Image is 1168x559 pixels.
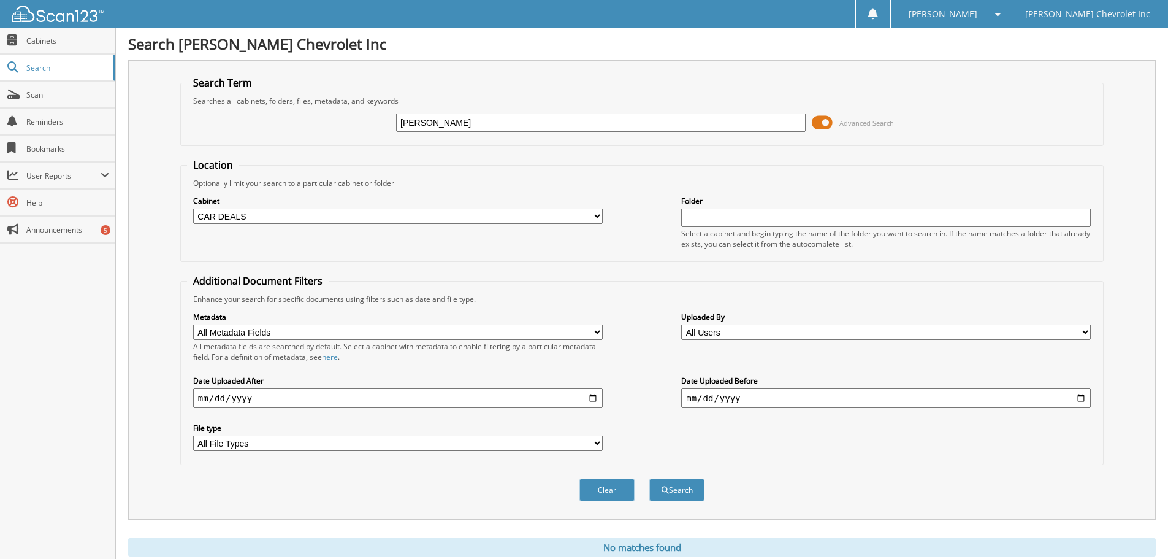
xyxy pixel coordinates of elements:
span: Cabinets [26,36,109,46]
span: Help [26,198,109,208]
label: File type [193,423,603,433]
div: Optionally limit your search to a particular cabinet or folder [187,178,1097,188]
div: No matches found [128,538,1156,557]
span: User Reports [26,171,101,181]
input: end [681,388,1091,408]
div: All metadata fields are searched by default. Select a cabinet with metadata to enable filtering b... [193,341,603,362]
input: start [193,388,603,408]
label: Metadata [193,312,603,322]
span: [PERSON_NAME] Chevrolet Inc [1025,10,1150,18]
label: Folder [681,196,1091,206]
label: Uploaded By [681,312,1091,322]
span: Advanced Search [839,118,894,128]
div: Select a cabinet and begin typing the name of the folder you want to search in. If the name match... [681,228,1091,249]
div: 5 [101,225,110,235]
span: Scan [26,90,109,100]
legend: Search Term [187,76,258,90]
h1: Search [PERSON_NAME] Chevrolet Inc [128,34,1156,54]
span: [PERSON_NAME] [909,10,977,18]
span: Bookmarks [26,144,109,154]
div: Enhance your search for specific documents using filters such as date and file type. [187,294,1097,304]
button: Clear [579,479,635,501]
legend: Location [187,158,239,172]
img: scan123-logo-white.svg [12,6,104,22]
label: Date Uploaded Before [681,376,1091,386]
span: Reminders [26,117,109,127]
span: Search [26,63,107,73]
a: here [322,352,338,362]
legend: Additional Document Filters [187,274,329,288]
button: Search [649,479,704,501]
span: Announcements [26,225,109,235]
div: Searches all cabinets, folders, files, metadata, and keywords [187,96,1097,106]
label: Date Uploaded After [193,376,603,386]
label: Cabinet [193,196,603,206]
